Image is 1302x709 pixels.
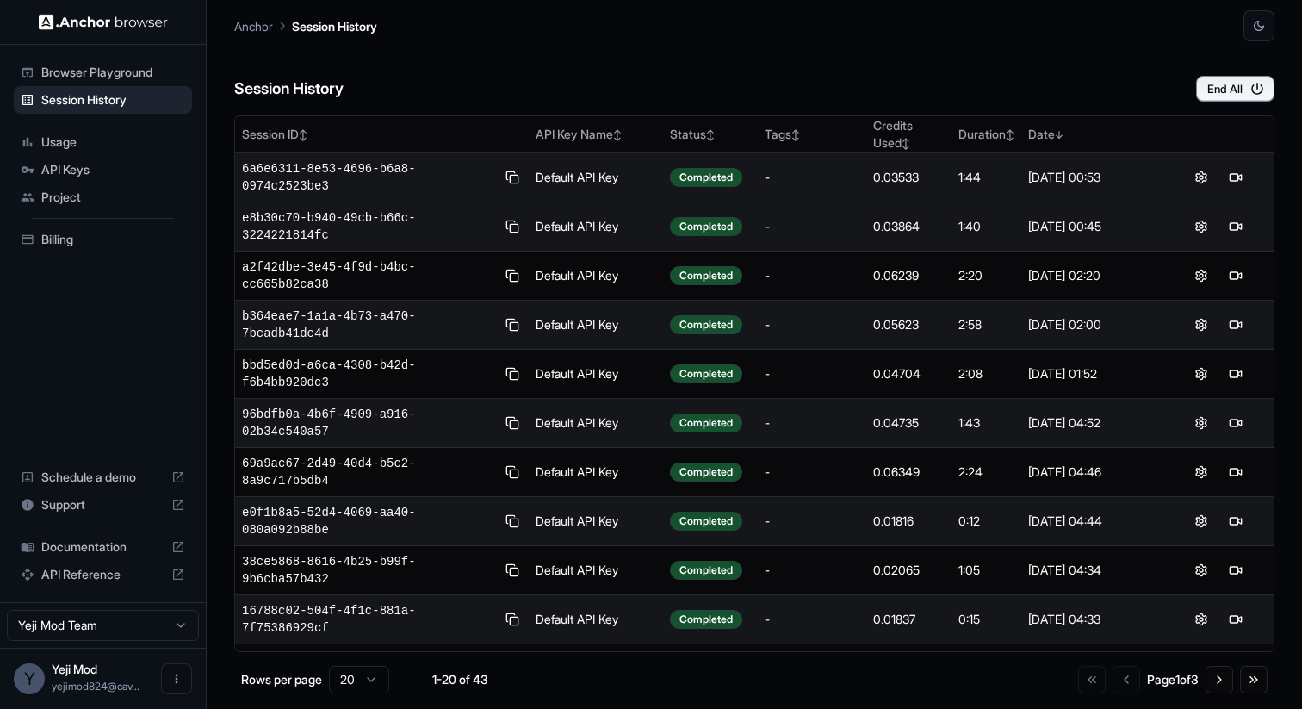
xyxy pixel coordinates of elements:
span: b364eae7-1a1a-4b73-a470-7bcadb41dc4d [242,308,495,342]
div: [DATE] 00:53 [1028,169,1156,186]
div: - [765,414,860,432]
div: - [765,267,860,284]
div: Documentation [14,533,192,561]
span: API Keys [41,161,185,178]
div: [DATE] 01:52 [1028,365,1156,382]
div: 1:44 [958,169,1014,186]
div: [DATE] 02:20 [1028,267,1156,284]
div: 0.01816 [873,513,945,530]
div: 1:40 [958,218,1014,235]
span: 38ce5868-8616-4b25-b99f-9b6cba57b432 [242,553,495,588]
div: 1-20 of 43 [417,671,503,688]
button: End All [1196,76,1274,102]
div: Completed [670,414,742,432]
div: Completed [670,217,742,236]
div: Completed [670,610,742,629]
td: Default API Key [529,350,663,399]
span: yejimod824@cavoyar.com [52,680,139,693]
div: Status [670,126,751,143]
button: Open menu [161,663,192,694]
div: Page 1 of 3 [1147,671,1199,688]
h6: Session History [234,77,344,102]
div: API Reference [14,561,192,588]
div: Credits Used [873,117,945,152]
div: Completed [670,364,742,383]
div: 0:12 [958,513,1014,530]
div: 0.06349 [873,463,945,481]
span: Documentation [41,538,164,556]
div: Session ID [242,126,522,143]
td: Default API Key [529,301,663,350]
td: Default API Key [529,399,663,448]
span: ↕ [1006,128,1014,141]
span: API Reference [41,566,164,583]
td: Default API Key [529,644,663,693]
span: Billing [41,231,185,248]
div: 0.06239 [873,267,945,284]
span: Yeji Mod [52,662,97,676]
div: 0.04735 [873,414,945,432]
div: 0.01837 [873,611,945,628]
div: 2:24 [958,463,1014,481]
div: 1:05 [958,562,1014,579]
div: [DATE] 04:46 [1028,463,1156,481]
p: Session History [292,17,377,35]
p: Anchor [234,17,273,35]
span: ↕ [706,128,715,141]
div: API Key Name [536,126,656,143]
div: 0.03533 [873,169,945,186]
div: Date [1028,126,1156,143]
span: ↕ [902,137,910,150]
td: Default API Key [529,546,663,595]
div: - [765,513,860,530]
div: Y [14,663,45,694]
div: 2:08 [958,365,1014,382]
td: Default API Key [529,153,663,202]
div: - [765,169,860,186]
span: 16788c02-504f-4f1c-881a-7f75386929cf [242,602,495,637]
div: [DATE] 04:44 [1028,513,1156,530]
span: Usage [41,134,185,151]
div: - [765,365,860,382]
span: e8b30c70-b940-49cb-b66c-3224221814fc [242,209,495,244]
span: 6a6e6311-8e53-4696-b6a8-0974c2523be3 [242,160,495,195]
span: e0f1b8a5-52d4-4069-aa40-080a092b88be [242,504,495,538]
span: Browser Playground [41,64,185,81]
span: ↕ [299,128,307,141]
div: Duration [958,126,1014,143]
div: 0.03864 [873,218,945,235]
img: Anchor Logo [39,14,168,30]
div: [DATE] 00:45 [1028,218,1156,235]
span: bbd5ed0d-a6ca-4308-b42d-f6b4bb920dc3 [242,357,495,391]
td: Default API Key [529,202,663,252]
span: Project [41,189,185,206]
span: Session History [41,91,185,109]
div: 0.02065 [873,562,945,579]
div: Browser Playground [14,59,192,86]
div: Usage [14,128,192,156]
div: [DATE] 04:34 [1028,562,1156,579]
div: API Keys [14,156,192,183]
div: [DATE] 02:00 [1028,316,1156,333]
div: Session History [14,86,192,114]
div: - [765,463,860,481]
span: ↕ [613,128,622,141]
div: Completed [670,266,742,285]
span: 96bdfb0a-4b6f-4909-a916-02b34c540a57 [242,406,495,440]
div: - [765,562,860,579]
div: 0.04704 [873,365,945,382]
div: 1:43 [958,414,1014,432]
div: Completed [670,561,742,580]
div: Schedule a demo [14,463,192,491]
span: 69a9ac67-2d49-40d4-b5c2-8a9c717b5db4 [242,455,495,489]
div: Project [14,183,192,211]
span: a2f42dbe-3e45-4f9d-b4bc-cc665b82ca38 [242,258,495,293]
div: [DATE] 04:33 [1028,611,1156,628]
nav: breadcrumb [234,16,377,35]
span: ↓ [1055,128,1063,141]
td: Default API Key [529,497,663,546]
div: 0:15 [958,611,1014,628]
div: Completed [670,168,742,187]
div: Completed [670,315,742,334]
span: Support [41,496,164,513]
